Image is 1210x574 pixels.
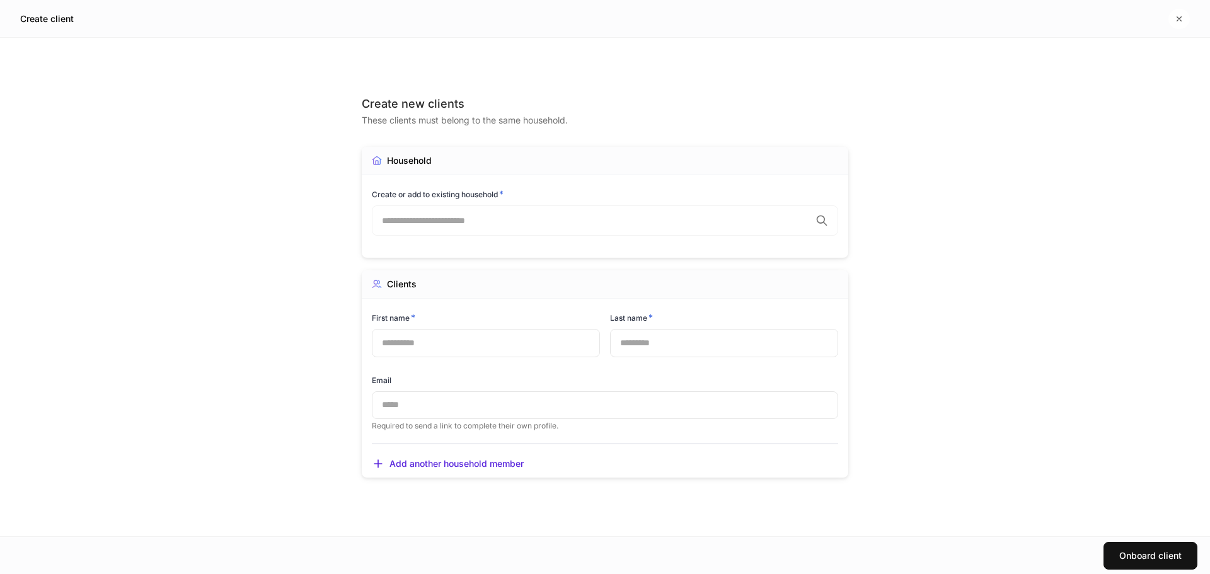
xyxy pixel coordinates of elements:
h5: Create client [20,13,74,25]
button: Add another household member [372,457,524,470]
p: Required to send a link to complete their own profile. [372,421,838,431]
h6: Last name [610,311,653,324]
h6: Create or add to existing household [372,188,504,200]
div: Create new clients [362,96,848,112]
div: Household [387,154,432,167]
div: These clients must belong to the same household. [362,112,848,127]
div: Clients [387,278,417,290]
button: Onboard client [1103,542,1197,570]
h6: First name [372,311,415,324]
h6: Email [372,374,391,386]
div: Onboard client [1119,551,1182,560]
